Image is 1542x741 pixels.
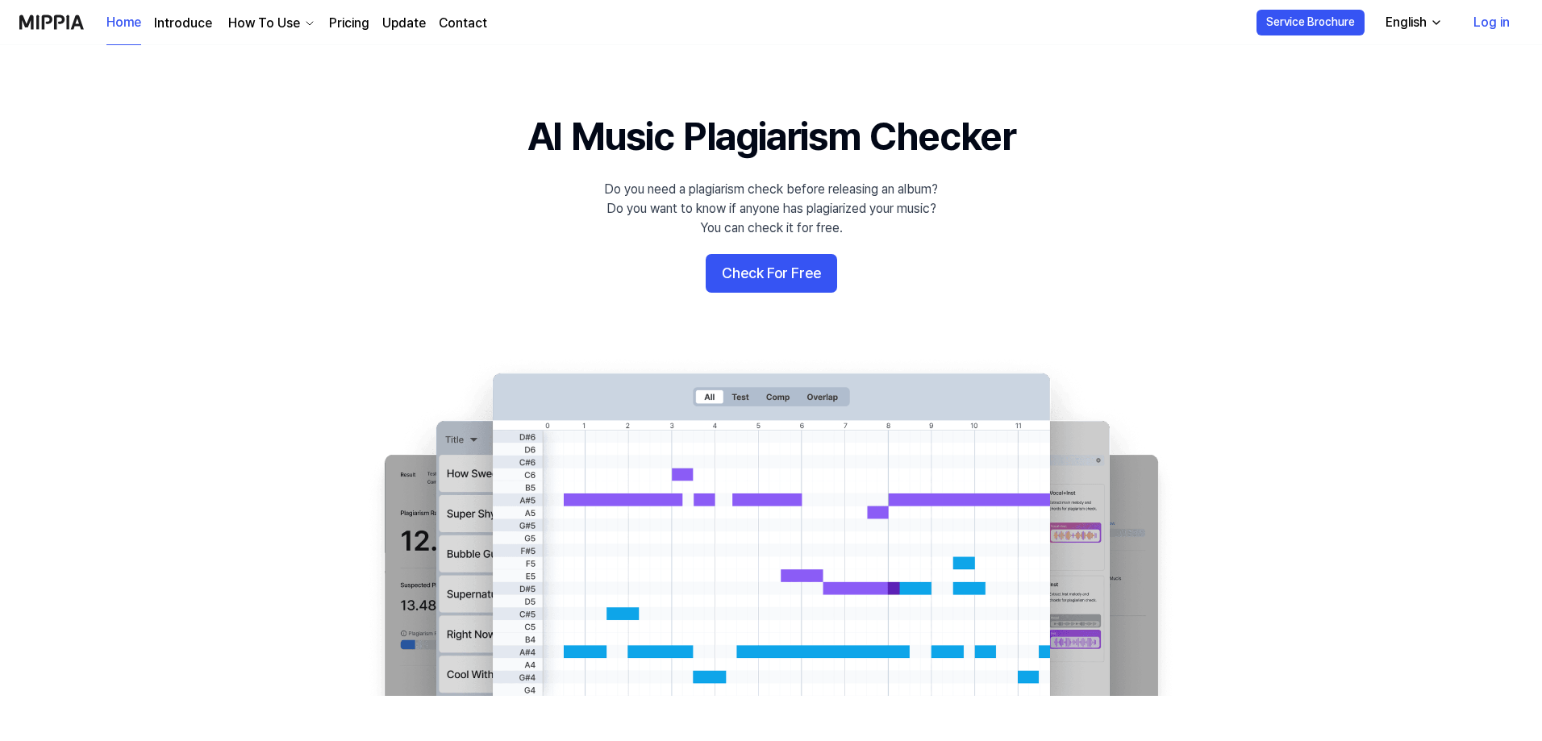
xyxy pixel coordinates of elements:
[154,14,212,33] a: Introduce
[527,110,1015,164] h1: AI Music Plagiarism Checker
[604,180,938,238] div: Do you need a plagiarism check before releasing an album? Do you want to know if anyone has plagi...
[706,254,837,293] button: Check For Free
[225,14,303,33] div: How To Use
[106,1,141,45] a: Home
[1257,10,1365,35] button: Service Brochure
[225,14,316,33] button: How To Use
[1382,13,1430,32] div: English
[439,14,487,33] a: Contact
[352,357,1190,696] img: main Image
[1373,6,1452,39] button: English
[382,14,426,33] a: Update
[329,14,369,33] a: Pricing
